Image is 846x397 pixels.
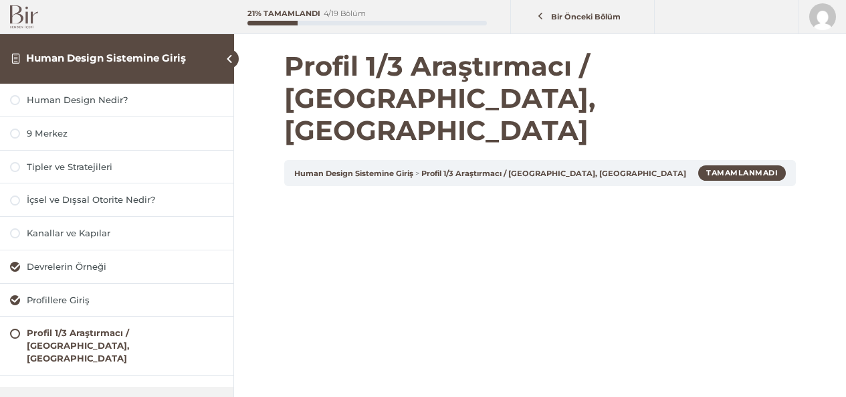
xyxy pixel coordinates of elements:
h1: Profil 1/3 Araştırmacı / [GEOGRAPHIC_DATA], [GEOGRAPHIC_DATA] [284,50,796,147]
div: Devrelerin Örneği [27,260,223,273]
a: Profil 1/3 Araştırmacı / [GEOGRAPHIC_DATA], [GEOGRAPHIC_DATA] [421,169,686,178]
div: Profillere Giriş [27,294,223,307]
div: Kanallar ve Kapılar [27,227,223,240]
a: İçsel ve Dışsal Otorite Nedir? [10,193,223,206]
a: Human Design Sistemine Giriş [26,52,186,64]
a: Profillere Giriş [10,294,223,307]
a: Human Design Nedir? [10,94,223,106]
a: 9 Merkez [10,127,223,140]
div: 21% Tamamlandı [247,10,320,17]
div: Tipler ve Stratejileri [27,161,223,173]
a: Bir Önceki Bölüm [514,5,651,29]
a: Tipler ve Stratejileri [10,161,223,173]
img: Bir Logo [10,5,38,29]
div: Profil 1/3 Araştırmacı / [GEOGRAPHIC_DATA], [GEOGRAPHIC_DATA] [27,327,223,364]
a: Devrelerin Örneği [10,260,223,273]
div: Tamamlanmadı [698,165,786,180]
div: 9 Merkez [27,127,223,140]
div: İçsel ve Dışsal Otorite Nedir? [27,193,223,206]
div: Human Design Nedir? [27,94,223,106]
a: Kanallar ve Kapılar [10,227,223,240]
div: 4/19 Bölüm [324,10,366,17]
span: Bir Önceki Bölüm [544,12,629,21]
a: Profil 1/3 Araştırmacı / [GEOGRAPHIC_DATA], [GEOGRAPHIC_DATA] [10,327,223,364]
a: Human Design Sistemine Giriş [294,169,413,178]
